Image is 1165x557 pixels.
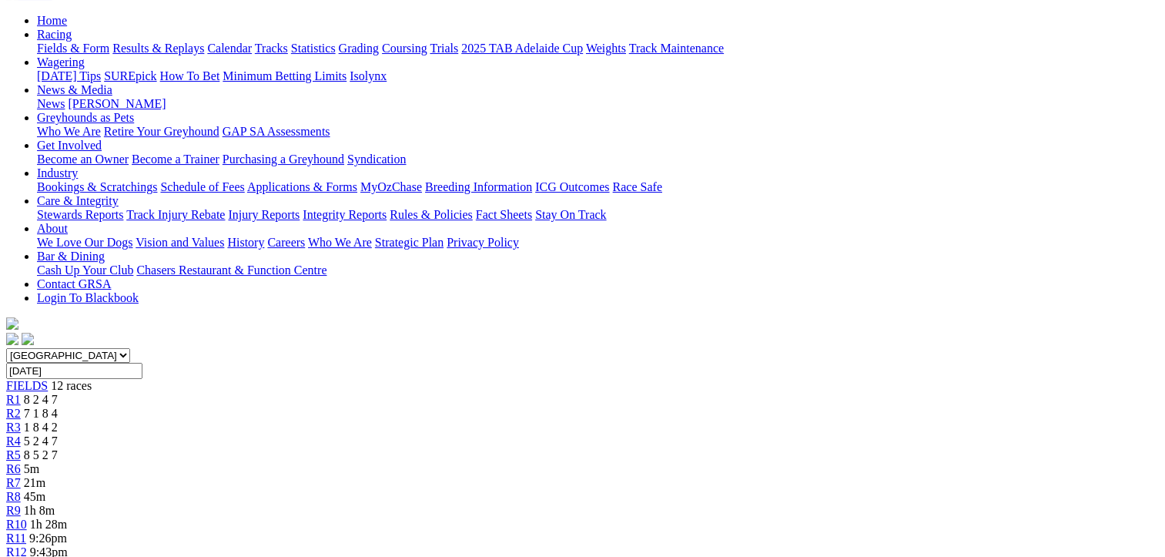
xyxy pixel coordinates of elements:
a: ICG Outcomes [535,180,609,193]
a: R6 [6,462,21,475]
span: 5 2 4 7 [24,435,58,448]
input: Select date [6,363,142,379]
a: Fields & Form [37,42,109,55]
a: R7 [6,476,21,489]
a: Bookings & Scratchings [37,180,157,193]
div: Racing [37,42,1159,55]
a: Become a Trainer [132,153,219,166]
a: Tracks [255,42,288,55]
span: 21m [24,476,45,489]
img: logo-grsa-white.png [6,317,18,330]
span: 9:26pm [29,532,67,545]
a: R11 [6,532,26,545]
div: About [37,236,1159,250]
span: 45m [24,490,45,503]
span: R10 [6,518,27,531]
a: About [37,222,68,235]
a: Weights [586,42,626,55]
a: Bar & Dining [37,250,105,263]
a: Become an Owner [37,153,129,166]
img: facebook.svg [6,333,18,345]
div: Industry [37,180,1159,194]
a: 2025 TAB Adelaide Cup [461,42,583,55]
a: Coursing [382,42,427,55]
div: Care & Integrity [37,208,1159,222]
a: MyOzChase [360,180,422,193]
span: 1 8 4 2 [24,421,58,434]
a: Vision and Values [136,236,224,249]
span: R9 [6,504,21,517]
span: R8 [6,490,21,503]
span: 8 5 2 7 [24,448,58,461]
a: Greyhounds as Pets [37,111,134,124]
span: R3 [6,421,21,434]
a: Strategic Plan [375,236,444,249]
span: 1h 8m [24,504,55,517]
a: Isolynx [350,69,387,82]
a: R1 [6,393,21,406]
a: Syndication [347,153,406,166]
a: Track Injury Rebate [126,208,225,221]
a: News [37,97,65,110]
div: Get Involved [37,153,1159,166]
div: Greyhounds as Pets [37,125,1159,139]
a: [PERSON_NAME] [68,97,166,110]
a: Retire Your Greyhound [104,125,219,138]
a: Chasers Restaurant & Function Centre [136,263,326,277]
a: Racing [37,28,72,41]
a: We Love Our Dogs [37,236,132,249]
a: Applications & Forms [247,180,357,193]
span: 7 1 8 4 [24,407,58,420]
span: 1h 28m [30,518,67,531]
a: Care & Integrity [37,194,119,207]
a: Breeding Information [425,180,532,193]
span: 8 2 4 7 [24,393,58,406]
a: Industry [37,166,78,180]
a: Login To Blackbook [37,291,139,304]
a: News & Media [37,83,112,96]
a: Integrity Reports [303,208,387,221]
a: Stewards Reports [37,208,123,221]
a: Minimum Betting Limits [223,69,346,82]
a: R2 [6,407,21,420]
a: SUREpick [104,69,156,82]
a: Calendar [207,42,252,55]
a: Get Involved [37,139,102,152]
a: R5 [6,448,21,461]
a: R4 [6,435,21,448]
img: twitter.svg [22,333,34,345]
a: Results & Replays [112,42,204,55]
a: Purchasing a Greyhound [223,153,344,166]
a: Track Maintenance [629,42,724,55]
a: Careers [267,236,305,249]
a: GAP SA Assessments [223,125,330,138]
div: Bar & Dining [37,263,1159,277]
a: FIELDS [6,379,48,392]
div: Wagering [37,69,1159,83]
a: Contact GRSA [37,277,111,290]
a: Who We Are [37,125,101,138]
a: Stay On Track [535,208,606,221]
a: Who We Are [308,236,372,249]
a: How To Bet [160,69,220,82]
a: Cash Up Your Club [37,263,133,277]
a: Race Safe [612,180,661,193]
a: Trials [430,42,458,55]
a: Rules & Policies [390,208,473,221]
a: [DATE] Tips [37,69,101,82]
a: Privacy Policy [447,236,519,249]
a: Fact Sheets [476,208,532,221]
a: Grading [339,42,379,55]
a: Statistics [291,42,336,55]
a: Injury Reports [228,208,300,221]
a: Schedule of Fees [160,180,244,193]
span: 12 races [51,379,92,392]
